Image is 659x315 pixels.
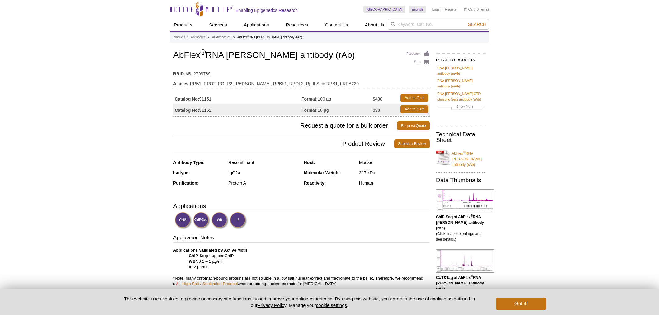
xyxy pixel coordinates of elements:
a: AbFlex®RNA [PERSON_NAME] antibody (rAb) [436,147,486,167]
strong: Purification: [173,181,199,186]
td: 100 µg [301,92,373,104]
div: Human [359,180,430,186]
h2: Enabling Epigenetics Research [235,7,298,13]
td: 91151 [173,92,301,104]
td: 10 µg [301,104,373,115]
img: Your Cart [464,7,467,11]
span: Search [468,22,486,27]
li: (0 items) [464,6,489,13]
strong: Host: [304,160,315,165]
strong: $90 [373,107,380,113]
h2: Data Thumbnails [436,177,486,183]
a: Contact Us [321,19,352,31]
a: Add to Cart [400,105,428,113]
a: Request Quote [397,121,430,130]
h3: Application Notes [173,234,430,243]
a: RNA [PERSON_NAME] CTD phospho Ser2 antibody (pAb) [437,91,485,102]
p: This website uses cookies to provide necessary site functionality and improve your online experie... [113,295,486,308]
a: Feedback [406,50,430,57]
img: Immunofluorescence Validated [230,212,247,229]
a: Print [406,59,430,66]
h2: RELATED PRODUCTS [436,53,486,64]
sup: ® [463,150,465,154]
h3: Applications [173,201,430,211]
sup: ® [247,35,249,38]
p: 4 µg per ChIP 0.1 – 1 µg/ml 2 µg/ml. *Note: many chromatin-bound proteins are not soluble in a lo... [173,247,430,303]
a: Products [173,35,185,40]
a: Cart [464,7,475,12]
a: [GEOGRAPHIC_DATA] [363,6,405,13]
a: Antibodies [191,35,206,40]
b: ChIP-Seq of AbFlex RNA [PERSON_NAME] antibody (rAb). [436,215,484,230]
strong: Catalog No: [175,107,199,113]
a: RNA [PERSON_NAME] antibody (mAb) [437,65,485,76]
a: English [409,6,426,13]
strong: Isotype: [173,170,190,175]
strong: Format: [301,96,318,102]
button: Got it! [496,298,546,310]
img: ChIP-Seq Validated [193,212,210,229]
sup: ® [471,275,473,278]
div: Mouse [359,160,430,165]
li: » [208,35,210,39]
a: Applications [240,19,273,31]
img: Western Blot Validated [211,212,229,229]
a: Login [432,7,441,12]
li: | [442,6,443,13]
a: High Salt / Sonication Protocol [175,281,238,287]
div: 217 kDa [359,170,430,176]
b: Applications Validated by Active Motif: [173,248,249,252]
sup: ® [200,48,206,56]
td: AB_2793789 [173,67,430,77]
li: » [233,35,235,39]
td: 91152 [173,104,301,115]
strong: ChIP-Seq: [189,253,208,258]
span: Product Review [173,139,394,148]
strong: Reactivity: [304,181,326,186]
strong: Antibody Type: [173,160,205,165]
a: Privacy Policy [258,303,286,308]
strong: Catalog No: [175,96,199,102]
strong: Format: [301,107,318,113]
a: RNA [PERSON_NAME] antibody (mAb) [437,78,485,89]
li: » [187,35,188,39]
div: Recombinant [228,160,299,165]
a: Resources [282,19,312,31]
img: ChIP Validated [175,212,192,229]
div: Protein A [228,180,299,186]
b: CUT&Tag of AbFlex RNA [PERSON_NAME] antibody (rAb). [436,275,484,291]
strong: IF: [189,265,194,269]
h1: AbFlex RNA [PERSON_NAME] antibody (rAb) [173,50,430,61]
sup: ® [471,214,473,217]
p: (Click image to enlarge and see details.) [436,275,486,303]
img: AbFlex<sup>®</sup> RNA Pol II antibody (rAb) tested by ChIP-Seq. [436,189,494,212]
input: Keyword, Cat. No. [388,19,489,30]
p: (Click image to enlarge and see details.) [436,214,486,242]
a: All Antibodies [212,35,231,40]
h2: Technical Data Sheet [436,132,486,143]
strong: Molecular Weight: [304,170,341,175]
a: Products [170,19,196,31]
a: About Us [361,19,388,31]
li: AbFlex RNA [PERSON_NAME] antibody (rAb) [237,35,302,39]
strong: RRID: [173,71,185,77]
span: Request a quote for a bulk order [173,121,397,130]
div: IgG2a [228,170,299,176]
a: Show More [437,104,485,111]
strong: Aliases: [173,81,190,87]
button: cookie settings [316,303,347,308]
strong: $400 [373,96,382,102]
img: AbFlex<sup>®</sup> RNA Pol II antibody (rAb) tested by CUT&Tag. [436,249,494,273]
a: Register [445,7,458,12]
a: Submit a Review [394,139,430,148]
td: RPB1, RPO2, POLR2, [PERSON_NAME], RPBh1, RPOL2, RpIILS, hsRPB1, hRPB220 [173,77,430,87]
a: Add to Cart [400,94,428,102]
button: Search [466,21,488,27]
a: Services [205,19,231,31]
